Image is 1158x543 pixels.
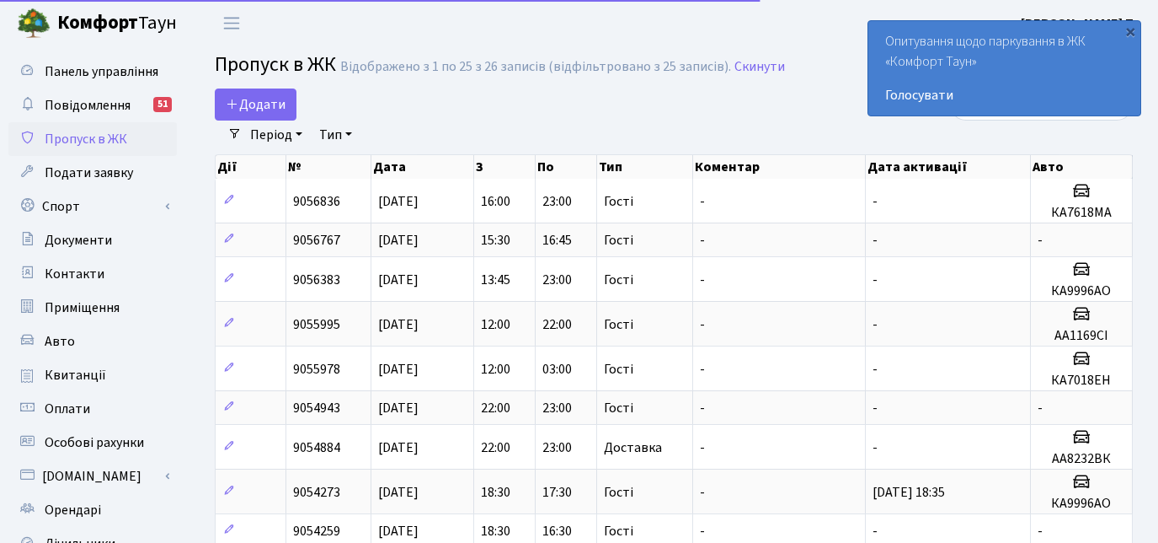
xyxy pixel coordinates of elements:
th: Тип [597,155,693,179]
a: Приміщення [8,291,177,325]
a: Повідомлення51 [8,89,177,122]
span: Повідомлення [45,96,131,115]
span: Гості [604,318,633,331]
span: - [873,315,878,334]
span: Гості [604,401,633,415]
span: - [700,271,705,289]
b: Комфорт [57,9,138,36]
span: Пропуск в ЖК [215,50,336,79]
a: [PERSON_NAME] П. [1021,13,1138,34]
h5: АА8232ВК [1038,451,1125,467]
th: Дата [371,155,475,179]
a: [DOMAIN_NAME] [8,460,177,493]
h5: КА9996АО [1038,496,1125,512]
a: Орендарі [8,493,177,527]
span: - [700,231,705,250]
a: Додати [215,89,296,121]
span: 9055978 [293,360,340,379]
span: 23:00 [542,271,572,289]
span: 15:30 [481,231,510,250]
span: Доставка [604,441,662,454]
span: Авто [45,332,75,351]
div: Опитування щодо паркування в ЖК «Комфорт Таун» [868,21,1140,116]
span: 18:30 [481,483,510,502]
a: Період [243,121,309,149]
div: × [1122,23,1139,40]
span: 16:30 [542,522,572,540]
span: [DATE] [378,192,419,211]
span: - [700,522,705,540]
span: 18:30 [481,522,510,540]
button: Переключити навігацію [211,9,253,37]
h5: КА7618МА [1038,205,1125,221]
th: Дії [216,155,286,179]
span: 22:00 [542,315,572,334]
span: - [700,360,705,379]
span: 22:00 [481,399,510,417]
span: - [873,192,878,211]
a: Спорт [8,190,177,223]
span: - [873,271,878,289]
span: Гості [604,195,633,208]
span: 9055995 [293,315,340,334]
span: Приміщення [45,298,120,317]
span: 9054943 [293,399,340,417]
a: Панель управління [8,55,177,89]
span: Пропуск в ЖК [45,130,127,148]
span: [DATE] [378,231,419,250]
span: Гості [604,524,633,538]
th: Авто [1031,155,1133,179]
a: Подати заявку [8,156,177,190]
span: [DATE] [378,438,419,457]
span: - [700,192,705,211]
a: Голосувати [885,85,1123,105]
a: Оплати [8,392,177,426]
span: - [700,483,705,502]
a: Особові рахунки [8,426,177,460]
span: Контакти [45,265,104,283]
span: Гості [604,363,633,376]
h5: КА9996АО [1038,283,1125,299]
a: Контакти [8,257,177,291]
span: - [873,399,878,417]
a: Скинути [734,59,785,75]
span: - [700,438,705,457]
span: Оплати [45,400,90,418]
span: 13:45 [481,271,510,289]
span: 12:00 [481,315,510,334]
span: Орендарі [45,501,101,519]
a: Пропуск в ЖК [8,122,177,156]
th: Коментар [693,155,866,179]
span: 23:00 [542,438,572,457]
h5: КА7018ЕН [1038,373,1125,389]
span: [DATE] 18:35 [873,483,945,502]
span: Особові рахунки [45,433,144,452]
span: 12:00 [481,360,510,379]
a: Авто [8,325,177,358]
div: 51 [153,97,172,112]
span: 9054273 [293,483,340,502]
span: Квитанції [45,366,106,384]
span: - [873,231,878,250]
a: Тип [312,121,359,149]
span: [DATE] [378,360,419,379]
span: 9054259 [293,522,340,540]
span: 9054884 [293,438,340,457]
span: - [1038,231,1043,250]
span: [DATE] [378,399,419,417]
span: - [700,315,705,334]
span: Гості [604,234,633,247]
span: Гості [604,273,633,287]
th: Дата активації [866,155,1031,179]
span: 03:00 [542,360,572,379]
a: Документи [8,223,177,257]
span: - [700,399,705,417]
a: Квитанції [8,358,177,392]
span: 16:45 [542,231,572,250]
span: - [873,438,878,457]
th: По [536,155,597,179]
div: Відображено з 1 по 25 з 26 записів (відфільтровано з 25 записів). [340,59,731,75]
span: 23:00 [542,399,572,417]
span: 16:00 [481,192,510,211]
img: logo.png [17,7,51,40]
